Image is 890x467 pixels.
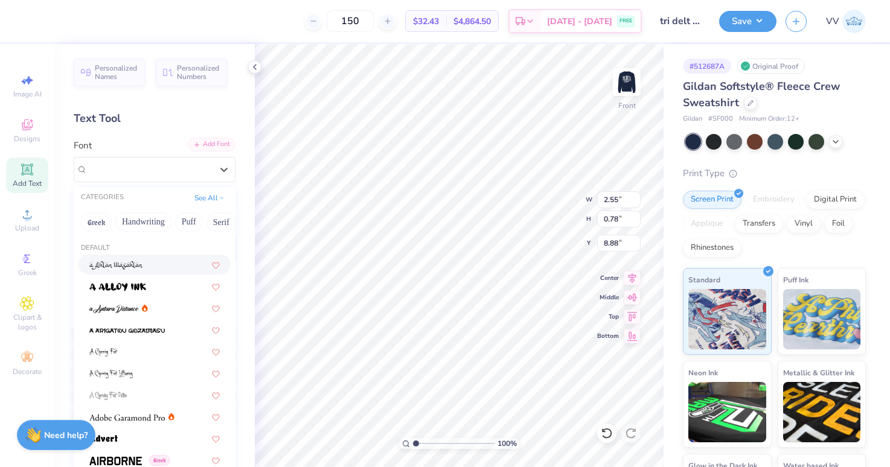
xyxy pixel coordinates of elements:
[619,17,632,25] span: FREE
[683,114,702,124] span: Gildan
[149,455,170,466] span: Greek
[719,11,776,32] button: Save
[737,59,805,74] div: Original Proof
[597,293,619,302] span: Middle
[683,191,741,209] div: Screen Print
[89,348,118,357] img: A Charming Font
[6,313,48,332] span: Clipart & logos
[44,430,88,441] strong: Need help?
[177,64,220,81] span: Personalized Numbers
[618,100,636,111] div: Front
[413,15,439,28] span: $32.43
[89,283,146,291] img: a Alloy Ink
[89,326,165,335] img: a Arigatou Gozaimasu
[597,274,619,282] span: Center
[787,215,821,233] div: Vinyl
[89,370,133,378] img: A Charming Font Leftleaning
[739,114,799,124] span: Minimum Order: 12 +
[74,243,235,253] div: Default
[688,366,718,379] span: Neon Ink
[89,457,142,465] img: Airborne
[89,261,143,270] img: a Ahlan Wasahlan
[89,305,139,313] img: a Antara Distance
[824,215,853,233] div: Foil
[89,392,127,400] img: A Charming Font Outline
[783,273,808,286] span: Puff Ink
[735,215,783,233] div: Transfers
[13,367,42,376] span: Decorate
[115,212,171,232] button: Handwriting
[597,332,619,340] span: Bottom
[806,191,865,209] div: Digital Print
[683,239,741,257] div: Rhinestones
[688,289,766,349] img: Standard
[683,167,866,180] div: Print Type
[15,223,39,233] span: Upload
[191,192,228,204] button: See All
[826,14,839,28] span: VV
[498,438,517,449] span: 100 %
[81,212,112,232] button: Greek
[597,313,619,321] span: Top
[74,139,92,153] label: Font
[547,15,612,28] span: [DATE] - [DATE]
[688,382,766,442] img: Neon Ink
[683,79,840,110] span: Gildan Softstyle® Fleece Crew Sweatshirt
[175,212,203,232] button: Puff
[74,110,235,127] div: Text Tool
[683,59,731,74] div: # 512687A
[783,366,854,379] span: Metallic & Glitter Ink
[18,268,37,278] span: Greek
[651,9,710,33] input: Untitled Design
[13,89,42,99] span: Image AI
[826,10,866,33] a: VV
[14,134,40,144] span: Designs
[745,191,802,209] div: Embroidery
[13,179,42,188] span: Add Text
[327,10,374,32] input: – –
[453,15,491,28] span: $4,864.50
[708,114,733,124] span: # SF000
[688,273,720,286] span: Standard
[95,64,138,81] span: Personalized Names
[89,413,165,422] img: Adobe Garamond Pro
[783,289,861,349] img: Puff Ink
[89,435,118,443] img: Advert
[81,192,124,203] div: CATEGORIES
[615,70,639,94] img: Front
[842,10,866,33] img: Via Villanueva
[188,138,235,151] div: Add Font
[206,212,236,232] button: Serif
[783,382,861,442] img: Metallic & Glitter Ink
[683,215,731,233] div: Applique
